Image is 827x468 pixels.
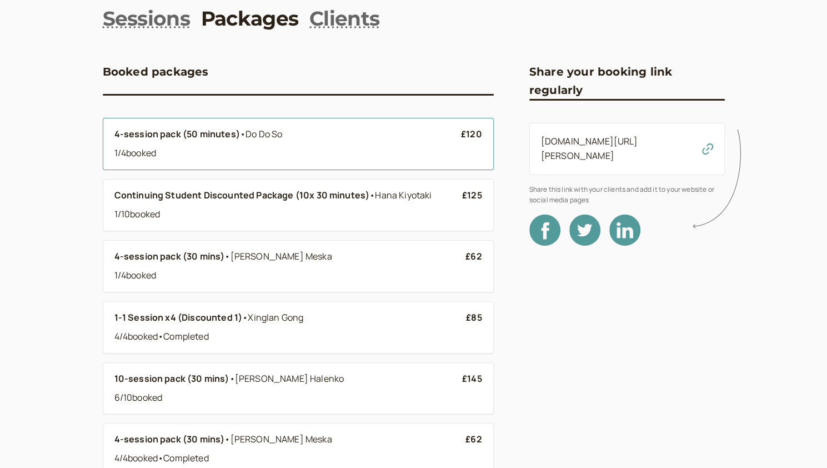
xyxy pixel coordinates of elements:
span: • [158,330,163,342]
b: £125 [462,189,482,201]
iframe: Chat Widget [771,415,827,468]
a: 4-session pack (50 minutes)•Do Do So 1/4booked£120 [114,127,482,161]
span: • [224,250,230,262]
b: £85 [466,311,482,323]
span: Hana Kiyotaki [375,189,432,201]
span: • [240,128,245,140]
a: [DOMAIN_NAME][URL][PERSON_NAME] [541,135,638,162]
span: • [369,189,375,201]
span: • [158,452,163,464]
h3: Booked packages [103,63,209,81]
b: 4-session pack (30 mins) [114,250,225,262]
h3: Share your booking link regularly [529,63,725,99]
span: [PERSON_NAME] Meska [230,433,332,445]
a: Clients [309,4,379,32]
a: Continuing Student Discounted Package (10x 30 minutes)•Hana Kiyotaki 1/10booked£125 [114,188,482,222]
b: £145 [462,372,482,385]
b: £120 [461,128,482,140]
span: Do Do So [245,128,282,140]
b: 4-session pack (50 minutes) [114,128,240,140]
b: £62 [465,250,482,262]
a: 4-session pack (30 mins)•[PERSON_NAME] Meska 4/4booked•Completed£62 [114,432,482,466]
div: 4 / 4 booked Completed [114,451,466,466]
b: £62 [465,433,482,445]
span: Share this link with your clients and add it to your website or social media pages [529,184,725,206]
span: • [224,433,230,445]
span: • [229,372,235,385]
b: 1-1 Session x4 (Discounted 1) [114,311,243,323]
a: Packages [201,4,298,32]
b: 4-session pack (30 mins) [114,433,225,445]
div: 1 / 4 booked [114,268,466,283]
a: 1-1 Session x4 (Discounted 1)•Xinglan Gong 4/4booked•Completed£85 [114,311,482,344]
div: 6 / 10 booked [114,391,462,405]
span: Xinglan Gong [248,311,303,323]
b: Continuing Student Discounted Package (10x 30 minutes) [114,189,370,201]
span: [PERSON_NAME] Halenko [235,372,344,385]
div: 4 / 4 booked Completed [114,330,467,344]
a: 4-session pack (30 mins)•[PERSON_NAME] Meska 1/4booked£62 [114,250,482,283]
a: Sessions [103,4,190,32]
span: [PERSON_NAME] Meska [230,250,332,262]
div: 1 / 10 booked [114,207,462,222]
div: 1 / 4 booked [114,146,461,161]
a: 10-session pack (30 mins)•[PERSON_NAME] Halenko 6/10booked£145 [114,372,482,405]
b: 10-session pack (30 mins) [114,372,229,385]
span: • [242,311,248,323]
